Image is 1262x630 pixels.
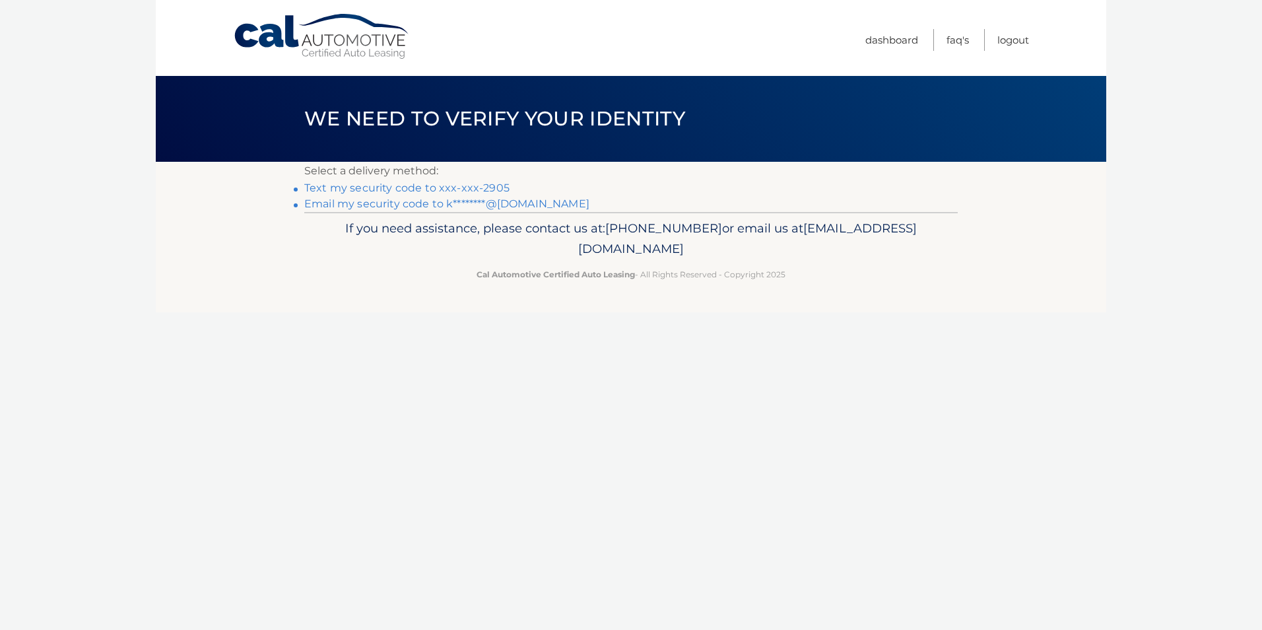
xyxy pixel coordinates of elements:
[946,29,969,51] a: FAQ's
[313,267,949,281] p: - All Rights Reserved - Copyright 2025
[865,29,918,51] a: Dashboard
[997,29,1029,51] a: Logout
[304,106,685,131] span: We need to verify your identity
[304,182,510,194] a: Text my security code to xxx-xxx-2905
[477,269,635,279] strong: Cal Automotive Certified Auto Leasing
[605,221,722,236] span: [PHONE_NUMBER]
[304,197,589,210] a: Email my security code to k********@[DOMAIN_NAME]
[313,218,949,260] p: If you need assistance, please contact us at: or email us at
[304,162,958,180] p: Select a delivery method:
[233,13,411,60] a: Cal Automotive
